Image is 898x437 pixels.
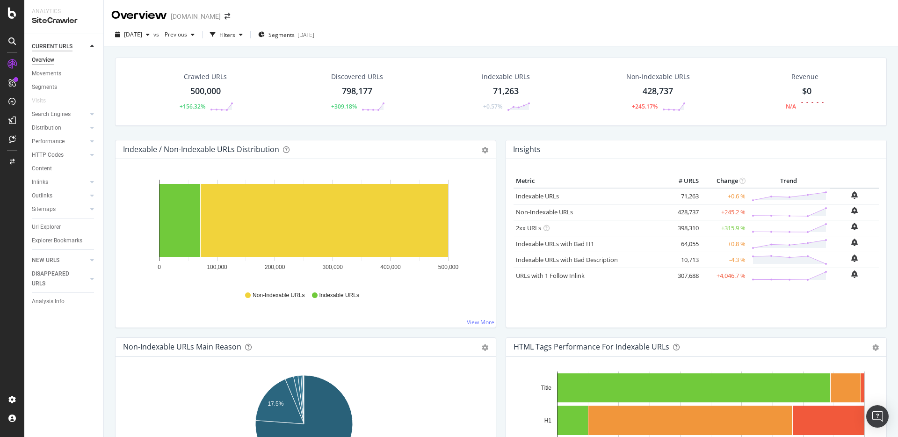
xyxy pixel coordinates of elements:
[514,342,669,351] div: HTML Tags Performance for Indexable URLs
[32,123,61,133] div: Distribution
[32,269,87,289] a: DISAPPEARED URLS
[268,31,295,39] span: Segments
[32,82,57,92] div: Segments
[664,236,701,252] td: 64,055
[32,204,87,214] a: Sitemaps
[32,191,52,201] div: Outlinks
[268,401,283,407] text: 17.5%
[516,208,573,216] a: Non-Indexable URLs
[32,55,54,65] div: Overview
[32,255,59,265] div: NEW URLS
[32,297,97,306] a: Analysis Info
[482,147,488,153] div: gear
[111,7,167,23] div: Overview
[516,271,585,280] a: URLs with 1 Follow Inlink
[516,224,541,232] a: 2xx URLs
[123,145,279,154] div: Indexable / Non-Indexable URLs Distribution
[32,164,97,174] a: Content
[32,177,87,187] a: Inlinks
[253,291,304,299] span: Non-Indexable URLs
[32,297,65,306] div: Analysis Info
[851,239,858,246] div: bell-plus
[701,220,748,236] td: +315.9 %
[632,102,658,110] div: +245.17%
[32,177,48,187] div: Inlinks
[32,55,97,65] a: Overview
[643,85,673,97] div: 428,737
[32,150,64,160] div: HTTP Codes
[32,109,71,119] div: Search Engines
[664,188,701,204] td: 71,263
[664,268,701,284] td: 307,688
[664,204,701,220] td: 428,737
[32,137,87,146] a: Performance
[32,123,87,133] a: Distribution
[664,220,701,236] td: 398,310
[180,102,205,110] div: +156.32%
[467,318,494,326] a: View More
[32,82,97,92] a: Segments
[851,223,858,230] div: bell-plus
[206,27,246,42] button: Filters
[514,174,664,188] th: Metric
[32,96,46,106] div: Visits
[331,72,383,81] div: Discovered URLs
[851,191,858,199] div: bell-plus
[701,204,748,220] td: +245.2 %
[541,385,552,391] text: Title
[701,188,748,204] td: +0.6 %
[123,342,241,351] div: Non-Indexable URLs Main Reason
[32,222,61,232] div: Url Explorer
[32,69,97,79] a: Movements
[851,207,858,214] div: bell-plus
[32,222,97,232] a: Url Explorer
[851,255,858,262] div: bell-plus
[32,137,65,146] div: Performance
[516,240,594,248] a: Indexable URLs with Bad H1
[158,264,161,270] text: 0
[32,236,82,246] div: Explorer Bookmarks
[32,236,97,246] a: Explorer Bookmarks
[224,13,230,20] div: arrow-right-arrow-left
[123,174,485,283] svg: A chart.
[111,27,153,42] button: [DATE]
[791,72,818,81] span: Revenue
[516,255,618,264] a: Indexable URLs with Bad Description
[851,270,858,278] div: bell-plus
[254,27,318,42] button: Segments[DATE]
[331,102,357,110] div: +309.18%
[701,236,748,252] td: +0.8 %
[482,344,488,351] div: gear
[184,72,227,81] div: Crawled URLs
[866,405,889,428] div: Open Intercom Messenger
[544,417,552,424] text: H1
[342,85,372,97] div: 798,177
[32,42,72,51] div: CURRENT URLS
[32,15,96,26] div: SiteCrawler
[32,191,87,201] a: Outlinks
[190,85,221,97] div: 500,000
[32,255,87,265] a: NEW URLS
[265,264,285,270] text: 200,000
[171,12,221,21] div: [DOMAIN_NAME]
[701,174,748,188] th: Change
[664,252,701,268] td: 10,713
[297,31,314,39] div: [DATE]
[161,30,187,38] span: Previous
[32,96,55,106] a: Visits
[219,31,235,39] div: Filters
[493,85,519,97] div: 71,263
[513,143,541,156] h4: Insights
[786,102,796,110] div: N/A
[32,109,87,119] a: Search Engines
[124,30,142,38] span: 2025 Aug. 26th
[872,344,879,351] div: gear
[161,27,198,42] button: Previous
[482,72,530,81] div: Indexable URLs
[701,268,748,284] td: +4,046.7 %
[319,291,359,299] span: Indexable URLs
[483,102,502,110] div: +0.57%
[32,269,79,289] div: DISAPPEARED URLS
[802,85,811,96] span: $0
